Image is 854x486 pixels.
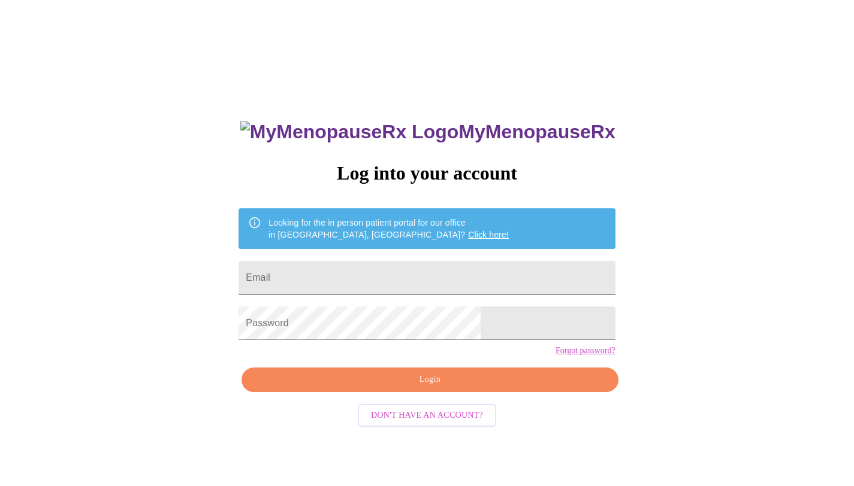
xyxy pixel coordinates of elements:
a: Click here! [468,230,509,239]
button: Login [242,367,618,392]
div: Looking for the in person patient portal for our office in [GEOGRAPHIC_DATA], [GEOGRAPHIC_DATA]? [268,212,509,245]
h3: Log into your account [239,162,615,184]
h3: MyMenopauseRx [240,121,615,143]
span: Login [255,372,604,387]
button: Don't have an account? [358,404,496,427]
img: MyMenopauseRx Logo [240,121,458,143]
a: Don't have an account? [355,409,499,420]
a: Forgot password? [556,346,615,356]
span: Don't have an account? [371,408,483,423]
